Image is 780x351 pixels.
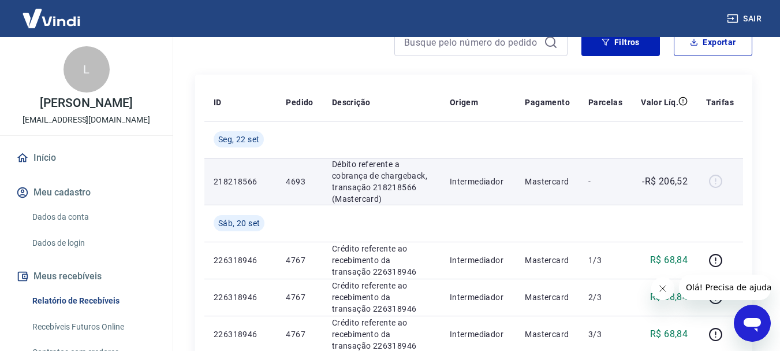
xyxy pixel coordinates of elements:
[650,253,688,267] p: R$ 68,84
[28,231,159,255] a: Dados de login
[450,254,506,266] p: Intermediador
[641,97,678,108] p: Valor Líq.
[525,176,570,187] p: Mastercard
[679,275,771,300] iframe: Message from company
[14,145,159,171] a: Início
[650,290,688,304] p: R$ 68,84
[214,328,267,340] p: 226318946
[332,97,371,108] p: Descrição
[525,97,570,108] p: Pagamento
[525,328,570,340] p: Mastercard
[588,254,622,266] p: 1/3
[332,243,431,278] p: Crédito referente ao recebimento da transação 226318946
[64,46,110,93] div: L
[450,328,506,340] p: Intermediador
[14,180,159,205] button: Meu cadastro
[332,158,431,205] p: Débito referente a cobrança de chargeback, transação 218218566 (Mastercard)
[28,315,159,339] a: Recebíveis Futuros Online
[14,1,89,36] img: Vindi
[28,205,159,229] a: Dados da conta
[581,28,660,56] button: Filtros
[706,97,734,108] p: Tarifas
[525,291,570,303] p: Mastercard
[214,176,267,187] p: 218218566
[642,175,688,189] p: -R$ 206,52
[286,176,313,187] p: 4693
[286,97,313,108] p: Pedido
[28,289,159,313] a: Relatório de Recebíveis
[214,254,267,266] p: 226318946
[650,327,688,341] p: R$ 68,84
[332,280,431,315] p: Crédito referente ao recebimento da transação 226318946
[588,97,622,108] p: Parcelas
[286,291,313,303] p: 4767
[525,254,570,266] p: Mastercard
[450,291,506,303] p: Intermediador
[734,305,771,342] iframe: Button to launch messaging window
[23,114,150,126] p: [EMAIL_ADDRESS][DOMAIN_NAME]
[450,176,506,187] p: Intermediador
[725,8,766,29] button: Sair
[674,28,752,56] button: Exportar
[218,134,259,145] span: Seg, 22 set
[7,8,97,17] span: Olá! Precisa de ajuda?
[588,328,622,340] p: 3/3
[588,176,622,187] p: -
[40,97,132,109] p: [PERSON_NAME]
[286,328,313,340] p: 4767
[214,97,222,108] p: ID
[14,264,159,289] button: Meus recebíveis
[651,277,674,300] iframe: Close message
[286,254,313,266] p: 4767
[218,217,260,229] span: Sáb, 20 set
[214,291,267,303] p: 226318946
[404,34,539,51] input: Busque pelo número do pedido
[588,291,622,303] p: 2/3
[450,97,478,108] p: Origem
